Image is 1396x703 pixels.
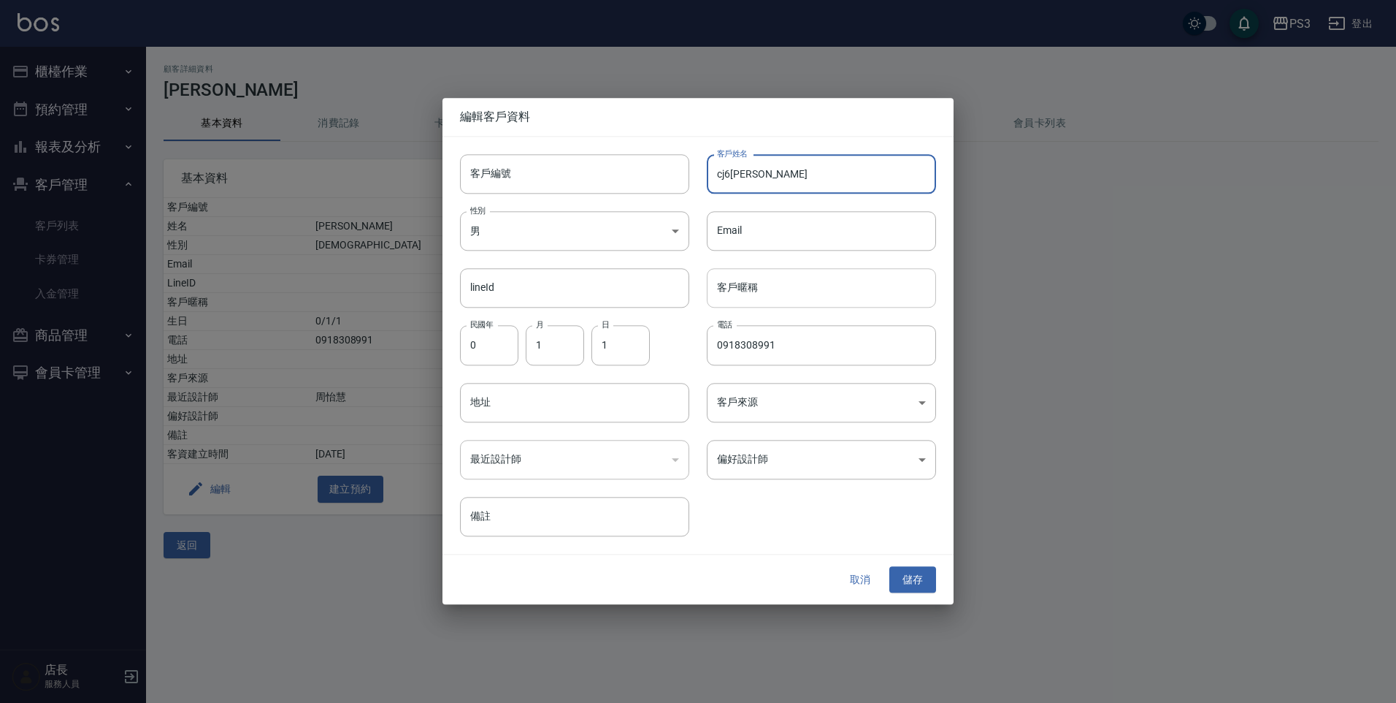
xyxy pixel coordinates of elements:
[717,319,732,330] label: 電話
[717,148,748,159] label: 客戶姓名
[460,110,936,124] span: 編輯客戶資料
[470,205,486,216] label: 性別
[460,211,689,251] div: 男
[602,319,609,330] label: 日
[889,566,936,593] button: 儲存
[536,319,543,330] label: 月
[837,566,883,593] button: 取消
[470,319,493,330] label: 民國年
